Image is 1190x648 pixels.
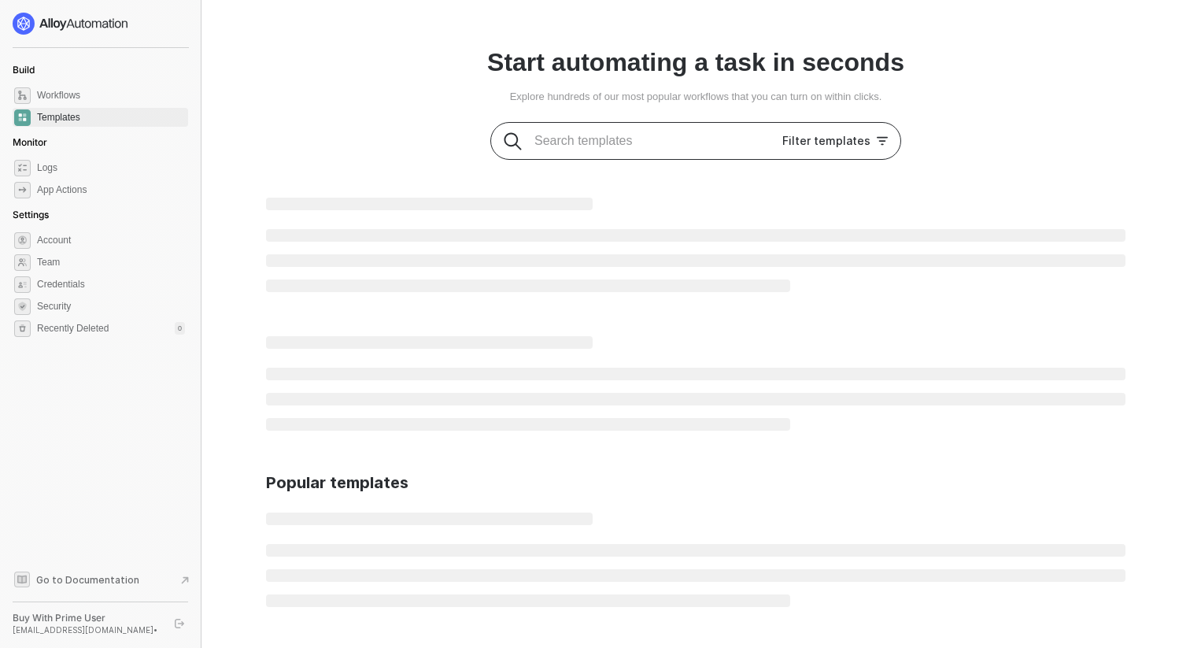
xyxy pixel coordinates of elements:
input: Search templates [534,129,750,153]
span: dashboard [14,87,31,104]
span: credentials [14,276,31,293]
div: 0 [175,322,185,335]
span: Security [37,297,185,316]
span: Recently Deleted [37,322,109,335]
span: team [14,254,31,271]
span: Workflows [37,86,185,105]
span: document-arrow [177,572,193,588]
span: icon-filter [877,135,888,146]
div: Filter templates [782,131,870,150]
span: logout [175,619,184,628]
img: Search [504,132,522,150]
span: Account [37,231,185,250]
div: Explore hundreds of our most popular workflows that you can turn on within clicks. [266,90,1125,103]
span: security [14,298,31,315]
span: Team [37,253,185,272]
span: Monitor [13,136,47,148]
div: Buy With Prime User [13,612,161,624]
a: logo [13,13,188,35]
span: Settings [13,209,49,220]
span: documentation [14,572,30,587]
span: Build [13,64,35,76]
img: logo [13,13,129,35]
span: marketplace [14,109,31,126]
span: Go to Documentation [36,573,139,587]
span: Logs [37,158,185,177]
span: settings [14,232,31,249]
span: icon-app-actions [14,182,31,198]
div: Start automating a task in seconds [266,47,1125,77]
a: Knowledge Base [13,570,189,589]
div: [EMAIL_ADDRESS][DOMAIN_NAME] • [13,624,161,635]
div: Popular templates [266,475,408,491]
span: Credentials [37,275,185,294]
span: settings [14,320,31,337]
span: Templates [37,108,185,127]
div: App Actions [37,183,87,197]
span: icon-logs [14,160,31,176]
